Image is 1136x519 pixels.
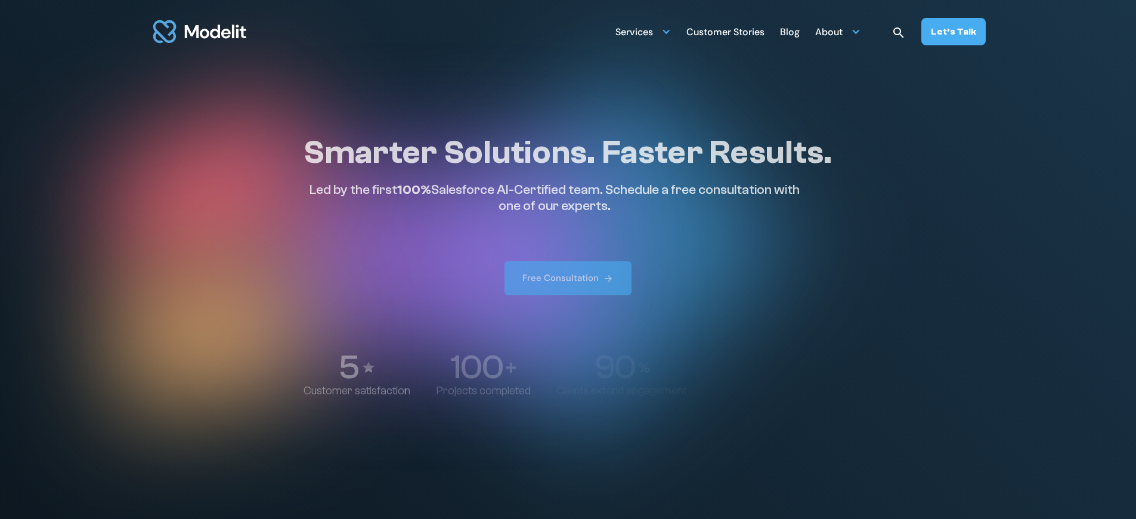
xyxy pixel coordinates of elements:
[506,362,516,373] img: Plus
[522,272,599,285] div: Free Consultation
[615,21,653,45] div: Services
[638,362,650,373] img: Percentage
[151,13,249,50] a: home
[361,360,376,375] img: Stars
[780,21,800,45] div: Blog
[780,20,800,43] a: Blog
[397,182,431,197] span: 100%
[339,350,358,384] p: 5
[556,384,687,398] p: Clients extend engagement
[615,20,671,43] div: Services
[921,18,986,45] a: Let’s Talk
[603,273,614,284] img: arrow right
[450,350,502,384] p: 100
[504,261,632,295] a: Free Consultation
[713,384,832,398] p: Salesforce Certifications
[594,350,634,384] p: 90
[815,21,843,45] div: About
[151,13,249,50] img: modelit logo
[931,25,976,38] div: Let’s Talk
[794,362,804,373] img: Plus
[437,384,531,398] p: Projects completed
[686,21,764,45] div: Customer Stories
[304,133,832,172] h1: Smarter Solutions. Faster Results.
[686,20,764,43] a: Customer Stories
[741,350,790,384] p: 150
[304,182,806,214] p: Led by the first Salesforce AI-Certified team. Schedule a free consultation with one of our experts.
[815,20,860,43] div: About
[304,384,410,398] p: Customer satisfaction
